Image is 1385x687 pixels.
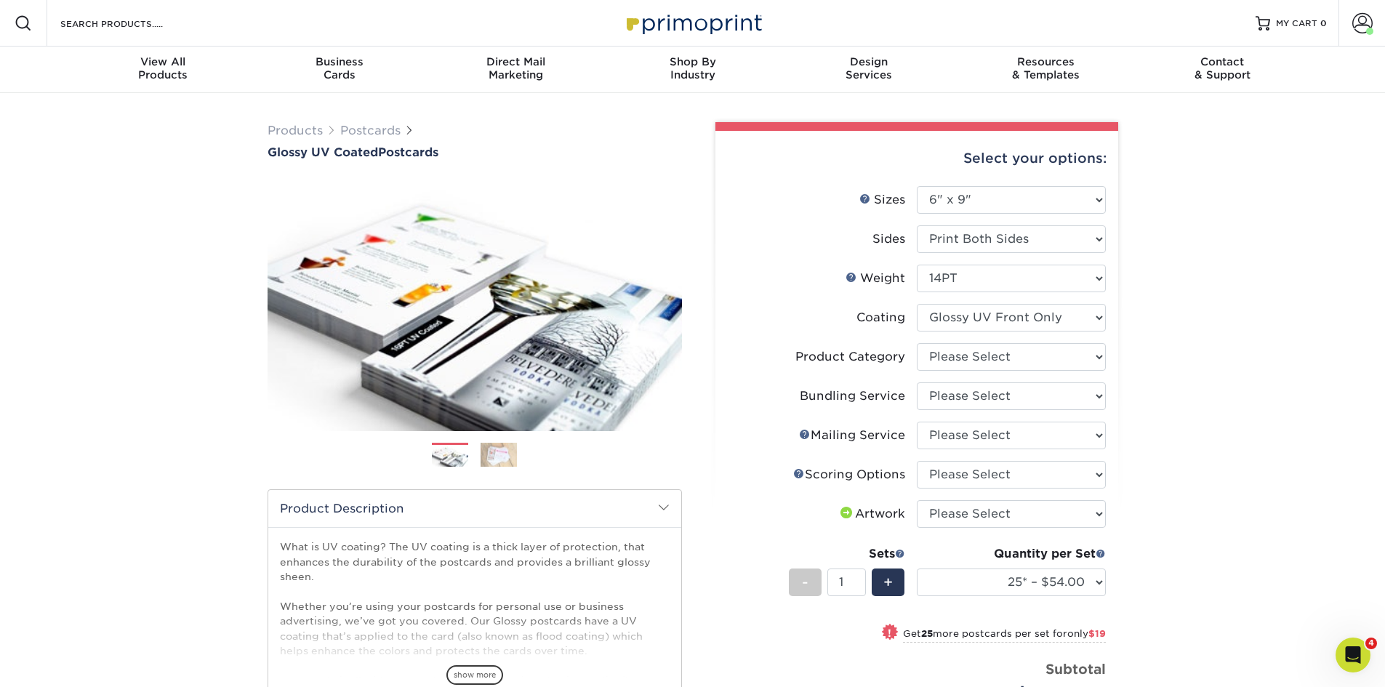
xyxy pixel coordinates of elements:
img: Postcards 01 [432,443,468,469]
img: Primoprint [620,7,766,39]
span: View All [75,55,252,68]
iframe: Intercom live chat [1336,638,1370,672]
div: Product Category [795,348,905,366]
span: $19 [1088,628,1106,639]
span: + [883,571,893,593]
input: SEARCH PRODUCTS..... [59,15,201,32]
span: show more [446,665,503,685]
img: Glossy UV Coated 01 [268,161,682,447]
div: Industry [604,55,781,81]
a: BusinessCards [251,47,427,93]
span: Business [251,55,427,68]
span: Resources [958,55,1134,68]
a: Postcards [340,124,401,137]
span: only [1067,628,1106,639]
div: Scoring Options [793,466,905,483]
a: Products [268,124,323,137]
div: Select your options: [727,131,1107,186]
span: MY CART [1276,17,1317,30]
a: Contact& Support [1134,47,1311,93]
a: Shop ByIndustry [604,47,781,93]
div: Coating [856,309,905,326]
div: Weight [846,270,905,287]
span: - [802,571,808,593]
div: & Templates [958,55,1134,81]
div: & Support [1134,55,1311,81]
span: Direct Mail [427,55,604,68]
span: Shop By [604,55,781,68]
span: 4 [1365,638,1377,649]
a: View AllProducts [75,47,252,93]
div: Cards [251,55,427,81]
div: Quantity per Set [917,545,1106,563]
span: ! [888,625,891,640]
a: Resources& Templates [958,47,1134,93]
span: Contact [1134,55,1311,68]
div: Services [781,55,958,81]
a: Direct MailMarketing [427,47,604,93]
span: Glossy UV Coated [268,145,378,159]
div: Sides [872,230,905,248]
div: Bundling Service [800,387,905,405]
strong: Subtotal [1045,661,1106,677]
div: Mailing Service [799,427,905,444]
div: Sizes [859,191,905,209]
a: DesignServices [781,47,958,93]
div: Sets [789,545,905,563]
span: 0 [1320,18,1327,28]
h1: Postcards [268,145,682,159]
h2: Product Description [268,490,681,527]
strong: 25 [921,628,933,639]
span: Design [781,55,958,68]
img: Postcards 02 [481,442,517,467]
div: Artwork [838,505,905,523]
small: Get more postcards per set for [903,628,1106,643]
a: Glossy UV CoatedPostcards [268,145,682,159]
div: Marketing [427,55,604,81]
div: Products [75,55,252,81]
